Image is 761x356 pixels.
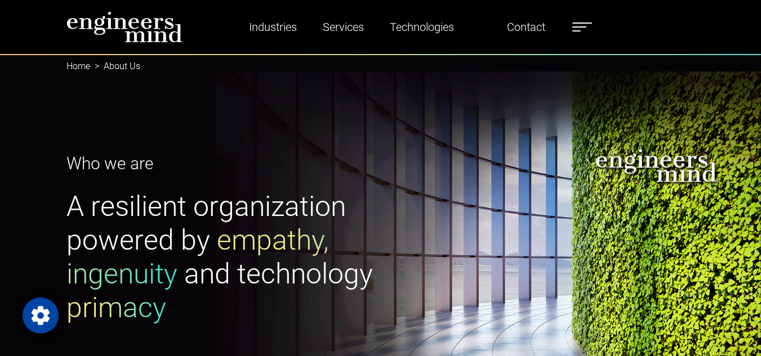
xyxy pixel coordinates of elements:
[66,151,374,176] p: Who we are
[66,190,374,325] h1: A resilient organization powered by and technology
[385,14,459,40] a: Technologies
[318,14,368,40] a: Services
[66,291,166,324] span: primacy
[502,14,550,40] a: Contact
[244,14,301,40] a: Industries
[66,61,90,71] a: Home
[90,60,140,73] li: About Us
[66,224,329,290] span: empathy, ingenuity
[66,11,183,43] img: logo
[66,54,695,79] nav: breadcrumb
